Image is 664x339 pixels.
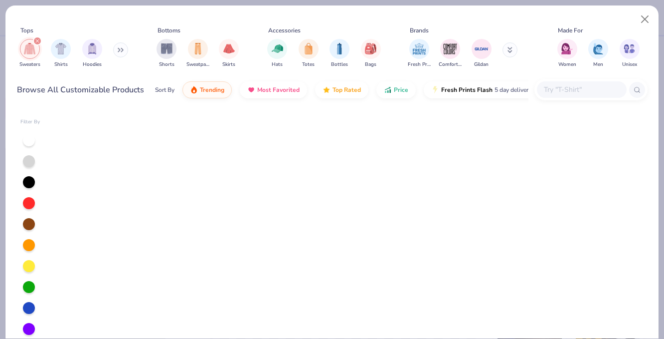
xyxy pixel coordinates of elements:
span: Hats [272,61,283,68]
div: filter for Skirts [219,39,239,68]
img: Skirts Image [223,43,235,54]
div: filter for Hoodies [82,39,102,68]
span: Skirts [222,61,235,68]
span: Fresh Prints Flash [441,86,493,94]
button: filter button [472,39,492,68]
div: Sort By [155,85,174,94]
img: Shirts Image [55,43,67,54]
button: Trending [182,81,232,98]
div: filter for Fresh Prints [408,39,431,68]
button: Price [376,81,416,98]
div: filter for Totes [299,39,319,68]
img: Totes Image [303,43,314,54]
button: filter button [330,39,349,68]
img: Shorts Image [161,43,172,54]
button: filter button [267,39,287,68]
img: Gildan Image [474,41,489,56]
div: filter for Men [588,39,608,68]
span: 5 day delivery [495,84,531,96]
span: Totes [302,61,315,68]
div: Filter By [20,118,40,126]
span: Hoodies [83,61,102,68]
span: Bags [365,61,376,68]
span: Comfort Colors [439,61,462,68]
span: Most Favorited [257,86,300,94]
span: Top Rated [332,86,361,94]
span: Fresh Prints [408,61,431,68]
button: filter button [620,39,640,68]
img: Sweatpants Image [192,43,203,54]
button: filter button [82,39,102,68]
button: filter button [361,39,381,68]
button: filter button [219,39,239,68]
span: Gildan [474,61,489,68]
span: Women [558,61,576,68]
span: Trending [200,86,224,94]
img: TopRated.gif [323,86,331,94]
span: Men [593,61,603,68]
span: Bottles [331,61,348,68]
button: filter button [186,39,209,68]
button: filter button [557,39,577,68]
div: Brands [410,26,429,35]
span: Sweaters [19,61,40,68]
img: Hats Image [272,43,283,54]
div: filter for Shorts [157,39,176,68]
div: filter for Sweatpants [186,39,209,68]
img: trending.gif [190,86,198,94]
button: filter button [439,39,462,68]
div: Accessories [268,26,301,35]
button: filter button [588,39,608,68]
button: filter button [51,39,71,68]
img: Bags Image [365,43,376,54]
button: filter button [408,39,431,68]
img: Bottles Image [334,43,345,54]
img: Hoodies Image [87,43,98,54]
div: filter for Bags [361,39,381,68]
span: Shorts [159,61,174,68]
div: filter for Comfort Colors [439,39,462,68]
span: Sweatpants [186,61,209,68]
button: Top Rated [315,81,368,98]
button: filter button [19,39,40,68]
div: filter for Hats [267,39,287,68]
div: Made For [558,26,583,35]
span: Price [394,86,408,94]
div: Bottoms [158,26,180,35]
img: Women Image [561,43,573,54]
div: filter for Unisex [620,39,640,68]
img: flash.gif [431,86,439,94]
span: Shirts [54,61,68,68]
span: Unisex [622,61,637,68]
div: filter for Gildan [472,39,492,68]
img: Fresh Prints Image [412,41,427,56]
button: filter button [299,39,319,68]
div: filter for Shirts [51,39,71,68]
img: Unisex Image [624,43,635,54]
div: filter for Women [557,39,577,68]
div: Tops [20,26,33,35]
button: Most Favorited [240,81,307,98]
button: Fresh Prints Flash5 day delivery [424,81,539,98]
img: Comfort Colors Image [443,41,458,56]
img: Men Image [593,43,604,54]
input: Try "T-Shirt" [543,84,620,95]
img: Sweaters Image [24,43,35,54]
button: filter button [157,39,176,68]
div: filter for Sweaters [19,39,40,68]
button: Close [636,10,655,29]
div: filter for Bottles [330,39,349,68]
img: most_fav.gif [247,86,255,94]
div: Browse All Customizable Products [17,84,144,96]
